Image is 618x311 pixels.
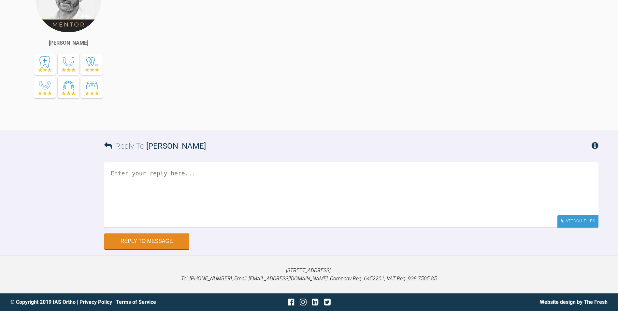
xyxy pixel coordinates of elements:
span: [PERSON_NAME] [146,141,206,151]
div: [PERSON_NAME] [49,39,88,47]
p: [STREET_ADDRESS]. Tel: [PHONE_NUMBER], Email: [EMAIL_ADDRESS][DOMAIN_NAME], Company Reg: 6452201,... [10,266,608,283]
button: Reply to Message [104,233,189,249]
a: Terms of Service [116,299,156,305]
a: Website design by The Fresh [540,299,608,305]
a: Privacy Policy [79,299,112,305]
div: © Copyright 2019 IAS Ortho | | [10,298,209,306]
h3: Reply To [104,140,206,152]
div: Attach Files [557,215,598,228]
